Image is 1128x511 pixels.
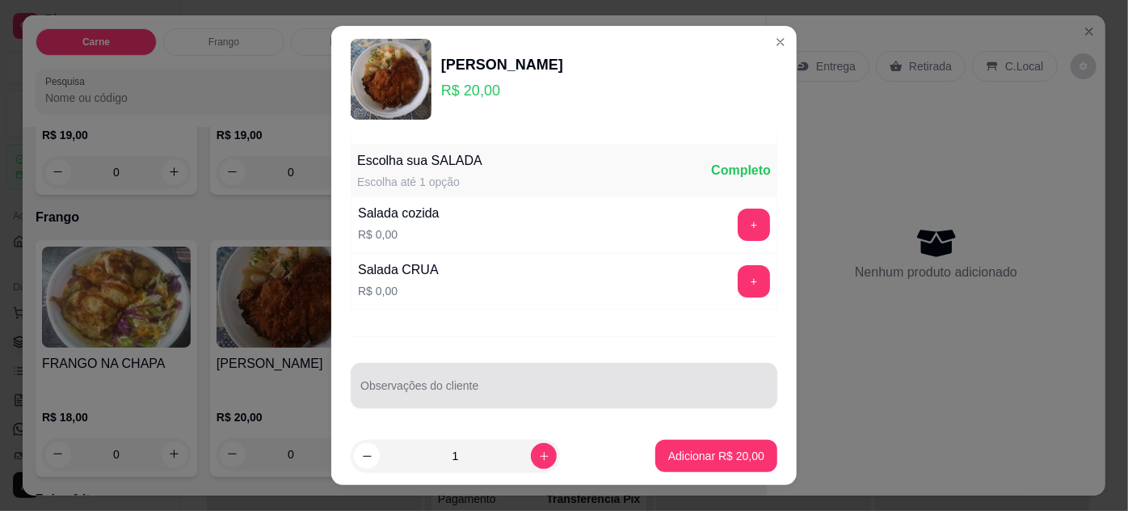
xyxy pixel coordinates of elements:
input: Observações do cliente [360,384,768,400]
button: add [738,265,770,298]
div: Escolha sua SALADA [357,151,482,171]
p: R$ 0,00 [358,283,439,299]
button: Close [768,29,793,55]
button: increase-product-quantity [531,443,557,469]
p: R$ 0,00 [358,226,440,243]
p: R$ 20,00 [441,79,563,102]
div: Salada CRUA [358,260,439,280]
button: add [738,209,770,241]
div: Salada cozida [358,204,440,223]
div: Escolha até 1 opção [357,174,482,190]
p: Adicionar R$ 20,00 [668,448,764,464]
button: decrease-product-quantity [354,443,380,469]
button: Adicionar R$ 20,00 [655,440,777,472]
img: product-image [351,39,431,120]
div: [PERSON_NAME] [441,53,563,76]
div: Completo [711,161,771,180]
